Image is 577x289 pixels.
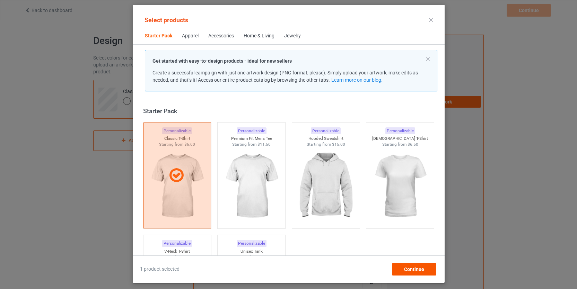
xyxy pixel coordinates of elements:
[366,136,434,142] div: [DEMOGRAPHIC_DATA] T-Shirt
[218,249,285,254] div: Unisex Tank
[404,267,424,272] span: Continue
[220,147,282,225] img: regular.jpg
[385,127,415,135] div: Personalizable
[182,33,199,39] div: Apparel
[392,263,436,276] div: Continue
[236,127,266,135] div: Personalizable
[292,142,359,147] div: Starting from
[332,142,345,147] span: $15.00
[257,142,271,147] span: $11.50
[369,147,431,225] img: regular.jpg
[295,147,357,225] img: regular.jpg
[143,249,211,254] div: V-Neck T-Shirt
[407,142,418,147] span: $6.50
[218,142,285,147] div: Starting from
[218,254,285,260] div: Starting from
[311,127,341,135] div: Personalizable
[208,33,234,39] div: Accessories
[162,240,192,247] div: Personalizable
[143,254,211,260] div: Starting from
[140,28,177,44] span: Starter Pack
[218,136,285,142] div: Premium Fit Mens Tee
[152,58,292,64] strong: Get started with easy-to-design products - ideal for new sellers
[259,255,269,260] span: $9.50
[244,33,274,39] div: Home & Living
[152,70,418,83] span: Create a successful campaign with just one artwork design (PNG format, please). Simply upload you...
[292,136,359,142] div: Hooded Sweatshirt
[284,33,301,39] div: Jewelry
[331,77,382,83] a: Learn more on our blog.
[140,266,180,273] span: 1 product selected
[184,255,195,260] span: $9.50
[143,107,437,115] div: Starter Pack
[366,142,434,147] div: Starting from
[145,16,188,24] span: Select products
[236,240,266,247] div: Personalizable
